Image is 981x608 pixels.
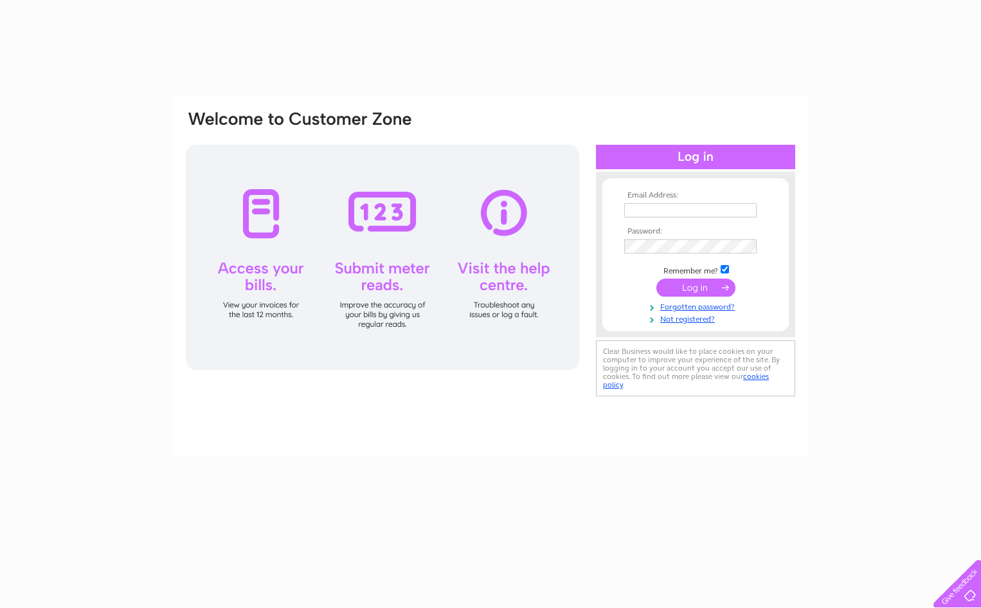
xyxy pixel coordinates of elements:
[596,340,795,396] div: Clear Business would like to place cookies on your computer to improve your experience of the sit...
[624,312,770,324] a: Not registered?
[621,191,770,200] th: Email Address:
[621,227,770,236] th: Password:
[603,372,769,389] a: cookies policy
[621,263,770,276] td: Remember me?
[624,300,770,312] a: Forgotten password?
[656,279,735,297] input: Submit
